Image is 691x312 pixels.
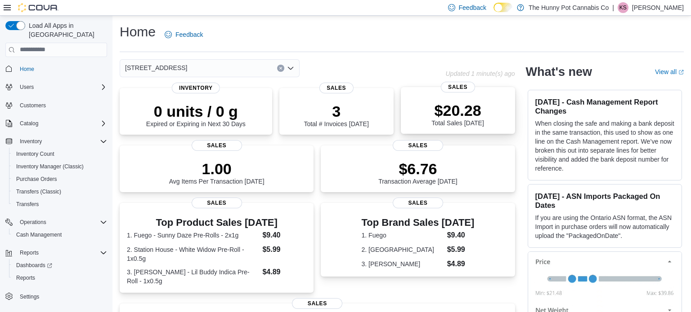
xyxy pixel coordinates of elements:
button: Operations [2,216,111,229]
span: [STREET_ADDRESS] [125,62,187,73]
div: Avg Items Per Transaction [DATE] [169,160,265,185]
p: When closing the safe and making a bank deposit in the same transaction, this used to show as one... [535,119,674,173]
span: KS [619,2,627,13]
dt: 1. Fuego [362,231,444,240]
p: Updated 1 minute(s) ago [445,70,515,77]
dd: $5.99 [262,244,306,255]
span: Reports [16,274,35,281]
h3: [DATE] - Cash Management Report Changes [535,97,674,115]
span: Transfers [13,199,107,210]
button: Transfers (Classic) [9,185,111,198]
h3: Top Product Sales [DATE] [127,217,306,228]
button: Catalog [16,118,42,129]
dd: $4.89 [262,267,306,277]
span: Home [20,66,34,73]
span: Inventory Manager (Classic) [13,161,107,172]
span: Feedback [175,30,203,39]
dt: 1. Fuego - Sunny Daze Pre-Rolls - 2x1g [127,231,259,240]
button: Inventory Manager (Classic) [9,160,111,173]
div: Transaction Average [DATE] [378,160,458,185]
input: Dark Mode [494,3,512,12]
dt: 2. Station House - White Widow Pre-Roll - 1x0.5g [127,245,259,263]
p: 1.00 [169,160,265,178]
dd: $5.99 [447,244,475,255]
span: Customers [20,102,46,109]
p: 3 [304,102,368,120]
span: Sales [393,140,443,151]
span: Cash Management [16,231,62,238]
h1: Home [120,23,156,41]
button: Purchase Orders [9,173,111,185]
button: Home [2,62,111,75]
span: Reports [16,247,107,258]
dd: $9.40 [447,230,475,241]
span: Cash Management [13,229,107,240]
span: Dark Mode [494,12,494,13]
span: Inventory [16,136,107,147]
span: Purchase Orders [13,174,107,185]
div: Kandice Sparks [618,2,628,13]
span: Dashboards [16,262,52,269]
dt: 2. [GEOGRAPHIC_DATA] [362,245,444,254]
button: Operations [16,217,50,228]
span: Inventory Count [16,150,54,158]
span: Operations [20,219,46,226]
a: Settings [16,291,43,302]
dd: $9.40 [262,230,306,241]
button: Transfers [9,198,111,211]
dt: 3. [PERSON_NAME] [362,259,444,268]
span: Catalog [16,118,107,129]
h3: Top Brand Sales [DATE] [362,217,475,228]
button: Users [16,82,37,92]
button: Reports [9,272,111,284]
span: Load All Apps in [GEOGRAPHIC_DATA] [25,21,107,39]
span: Feedback [459,3,486,12]
button: Settings [2,290,111,303]
span: Users [20,83,34,91]
a: Transfers (Classic) [13,186,65,197]
span: Inventory [20,138,42,145]
button: Inventory [2,135,111,148]
span: Inventory Manager (Classic) [16,163,84,170]
span: Inventory [172,83,220,93]
span: Transfers (Classic) [13,186,107,197]
span: Home [16,63,107,75]
div: Total # Invoices [DATE] [304,102,368,127]
span: Reports [20,249,39,256]
a: Customers [16,100,49,111]
button: Users [2,81,111,93]
span: Dashboards [13,260,107,271]
span: Operations [16,217,107,228]
span: Inventory Count [13,149,107,159]
a: Feedback [161,26,206,44]
p: [PERSON_NAME] [632,2,684,13]
p: $20.28 [431,101,484,119]
a: Inventory Count [13,149,58,159]
a: Purchase Orders [13,174,61,185]
p: 0 units / 0 g [146,102,246,120]
span: Transfers [16,201,39,208]
span: Purchase Orders [16,176,57,183]
a: View allExternal link [655,68,684,75]
img: Cova [18,3,58,12]
h3: [DATE] - ASN Imports Packaged On Dates [535,192,674,210]
button: Inventory Count [9,148,111,160]
a: Dashboards [13,260,56,271]
a: Transfers [13,199,42,210]
a: Inventory Manager (Classic) [13,161,87,172]
span: Sales [192,198,242,208]
span: Users [16,82,107,92]
svg: External link [678,70,684,75]
p: The Hunny Pot Cannabis Co [529,2,609,13]
button: Clear input [277,65,284,72]
span: Catalog [20,120,38,127]
h2: What's new [526,65,592,79]
span: Sales [192,140,242,151]
a: Home [16,64,38,75]
button: Inventory [16,136,45,147]
button: Reports [16,247,42,258]
span: Settings [20,293,39,300]
a: Dashboards [9,259,111,272]
button: Open list of options [287,65,294,72]
p: $6.76 [378,160,458,178]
